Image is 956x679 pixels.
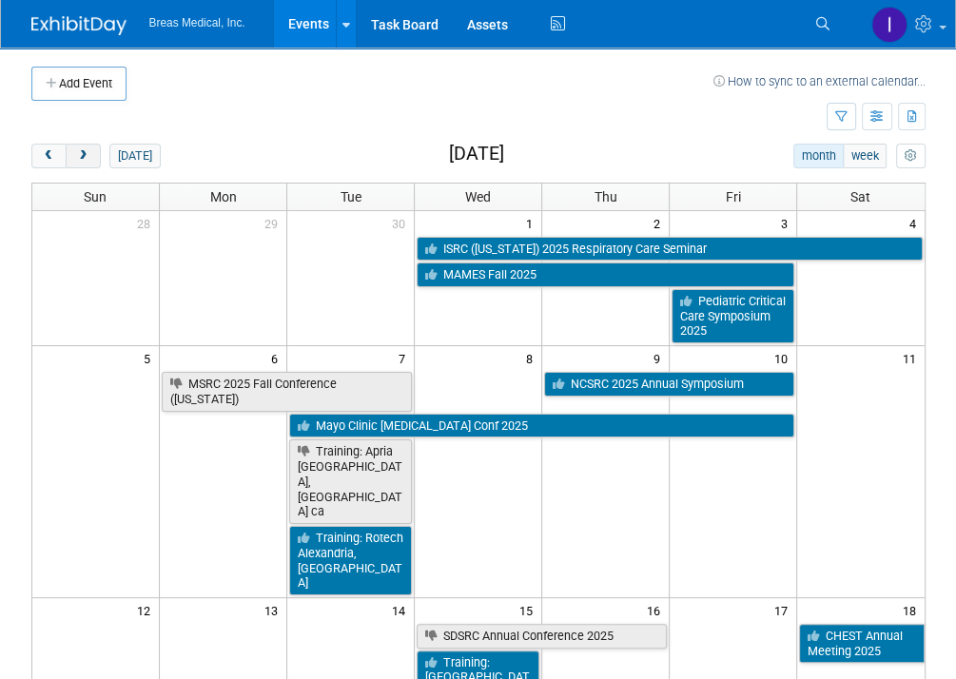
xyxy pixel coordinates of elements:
[31,67,127,101] button: Add Event
[799,624,925,663] a: CHEST Annual Meeting 2025
[779,211,796,235] span: 3
[390,211,414,235] span: 30
[517,598,541,622] span: 15
[263,211,286,235] span: 29
[109,144,160,168] button: [DATE]
[544,372,794,397] a: NCSRC 2025 Annual Symposium
[341,189,361,204] span: Tue
[901,598,925,622] span: 18
[524,211,541,235] span: 1
[896,144,925,168] button: myCustomButton
[135,211,159,235] span: 28
[907,211,925,235] span: 4
[417,262,794,287] a: MAMES Fall 2025
[901,346,925,370] span: 11
[595,189,617,204] span: Thu
[871,7,907,43] img: Inga Dolezar
[850,189,870,204] span: Sat
[289,414,794,438] a: Mayo Clinic [MEDICAL_DATA] Conf 2025
[210,189,237,204] span: Mon
[31,144,67,168] button: prev
[397,346,414,370] span: 7
[289,439,412,524] a: Training: Apria [GEOGRAPHIC_DATA], [GEOGRAPHIC_DATA] ca
[31,16,127,35] img: ExhibitDay
[652,211,669,235] span: 2
[772,346,796,370] span: 10
[524,346,541,370] span: 8
[905,150,917,163] i: Personalize Calendar
[793,144,844,168] button: month
[162,372,412,411] a: MSRC 2025 Fall Conference ([US_STATE])
[135,598,159,622] span: 12
[84,189,107,204] span: Sun
[843,144,887,168] button: week
[645,598,669,622] span: 16
[726,189,741,204] span: Fri
[672,289,794,343] a: Pediatric Critical Care Symposium 2025
[449,144,504,165] h2: [DATE]
[417,237,923,262] a: ISRC ([US_STATE]) 2025 Respiratory Care Seminar
[652,346,669,370] span: 9
[263,598,286,622] span: 13
[289,526,412,595] a: Training: Rotech Alexandria, [GEOGRAPHIC_DATA]
[142,346,159,370] span: 5
[417,624,667,649] a: SDSRC Annual Conference 2025
[713,74,926,88] a: How to sync to an external calendar...
[149,16,245,29] span: Breas Medical, Inc.
[269,346,286,370] span: 6
[66,144,101,168] button: next
[772,598,796,622] span: 17
[390,598,414,622] span: 14
[465,189,491,204] span: Wed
